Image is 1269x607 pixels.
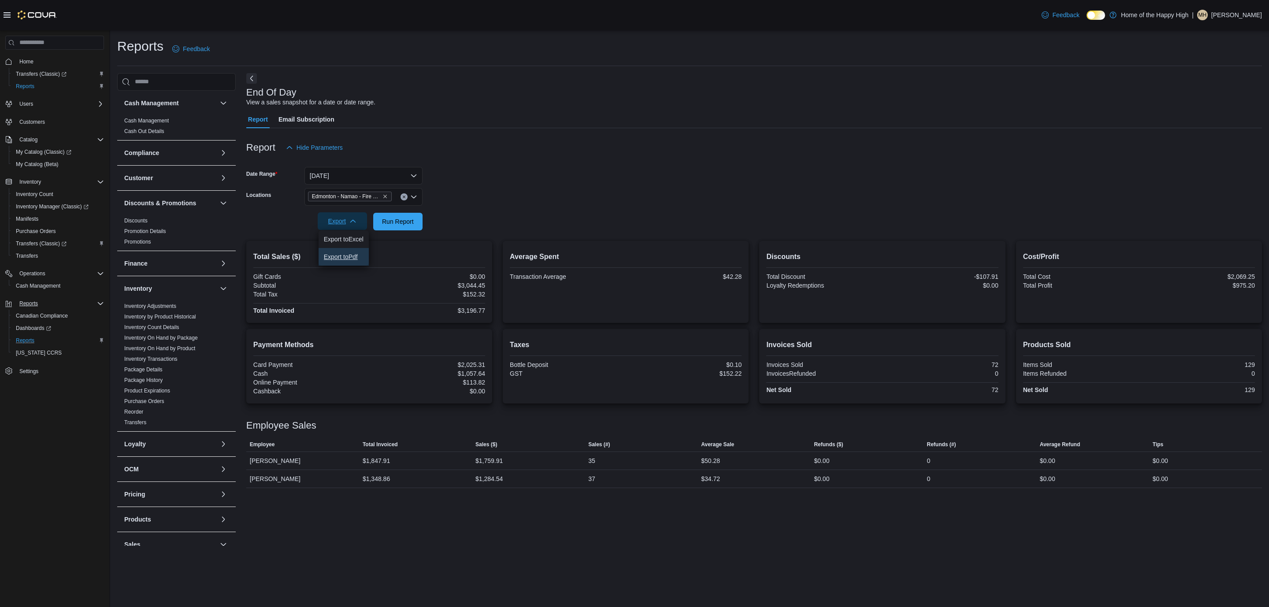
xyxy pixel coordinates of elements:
button: Purchase Orders [9,225,108,237]
span: Transfers [16,252,38,259]
span: Discounts [124,217,148,224]
a: Package Details [124,366,163,373]
span: Sales (#) [588,441,610,448]
span: Average Sale [701,441,734,448]
div: 0 [927,455,931,466]
h3: Compliance [124,148,159,157]
div: Cash Management [117,115,236,140]
button: Catalog [2,133,108,146]
button: Open list of options [410,193,417,200]
button: Inventory [2,176,108,188]
span: Transfers (Classic) [16,70,67,78]
div: $0.00 [884,282,998,289]
button: Clear input [401,193,408,200]
span: Inventory Count [16,191,53,198]
button: Cash Management [124,99,216,107]
button: Pricing [218,489,229,500]
button: Cash Management [9,280,108,292]
span: Inventory Count [12,189,104,200]
p: Home of the Happy High [1121,10,1188,20]
span: [US_STATE] CCRS [16,349,62,356]
div: 0 [927,474,931,484]
span: Sales ($) [475,441,497,448]
span: Edmonton - Namao - Fire & Flower [312,192,381,201]
div: $0.00 [371,388,485,395]
span: Export to Pdf [324,253,364,260]
a: Cash Out Details [124,128,164,134]
h3: End Of Day [246,87,297,98]
div: Items Sold [1023,361,1137,368]
div: $2,069.25 [1141,273,1255,280]
a: Inventory Manager (Classic) [9,200,108,213]
h3: Inventory [124,284,152,293]
span: Transfers (Classic) [12,69,104,79]
button: Operations [16,268,49,279]
div: GST [510,370,624,377]
div: 129 [1141,386,1255,393]
h3: OCM [124,465,139,474]
span: My Catalog (Classic) [12,147,104,157]
a: Dashboards [12,323,55,333]
button: Catalog [16,134,41,145]
span: Inventory by Product Historical [124,313,196,320]
a: Transfers (Classic) [12,69,70,79]
button: Operations [2,267,108,280]
button: Compliance [124,148,216,157]
span: Customers [16,116,104,127]
a: Customers [16,117,48,127]
div: $0.00 [814,455,829,466]
strong: Net Sold [1023,386,1048,393]
span: My Catalog (Beta) [16,161,59,168]
a: Product Expirations [124,388,170,394]
a: [US_STATE] CCRS [12,348,65,358]
span: My Catalog (Classic) [16,148,71,155]
span: Manifests [16,215,38,222]
a: Cash Management [124,118,169,124]
label: Date Range [246,170,278,178]
a: Manifests [12,214,42,224]
div: 37 [588,474,595,484]
button: Inventory [124,284,216,293]
span: Reports [16,83,34,90]
p: | [1192,10,1194,20]
span: MH [1198,10,1207,20]
div: $0.00 [1153,474,1168,484]
button: Export [318,212,367,230]
div: 35 [588,455,595,466]
span: Product Expirations [124,387,170,394]
a: Reports [12,335,38,346]
button: Products [124,515,216,524]
button: Canadian Compliance [9,310,108,322]
span: Dashboards [16,325,51,332]
button: Discounts & Promotions [218,198,229,208]
strong: Total Invoiced [253,307,294,314]
button: Reports [2,297,108,310]
span: Cash Management [12,281,104,291]
div: Gift Cards [253,273,367,280]
div: 129 [1141,361,1255,368]
div: Inventory [117,301,236,431]
span: Promotions [124,238,151,245]
a: Inventory Count Details [124,324,179,330]
div: Loyalty Redemptions [766,282,880,289]
span: Users [16,99,104,109]
div: $152.22 [627,370,742,377]
h1: Reports [117,37,163,55]
div: [PERSON_NAME] [246,452,359,470]
button: Home [2,55,108,68]
h3: Cash Management [124,99,179,107]
button: Sales [218,539,229,550]
div: $113.82 [371,379,485,386]
div: Total Profit [1023,282,1137,289]
strong: Net Sold [766,386,791,393]
button: Settings [2,364,108,377]
div: $152.32 [371,291,485,298]
a: Cash Management [12,281,64,291]
div: Card Payment [253,361,367,368]
div: $3,196.77 [371,307,485,314]
span: Home [19,58,33,65]
div: $975.20 [1141,282,1255,289]
button: Finance [124,259,216,268]
button: Compliance [218,148,229,158]
a: Promotions [124,239,151,245]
